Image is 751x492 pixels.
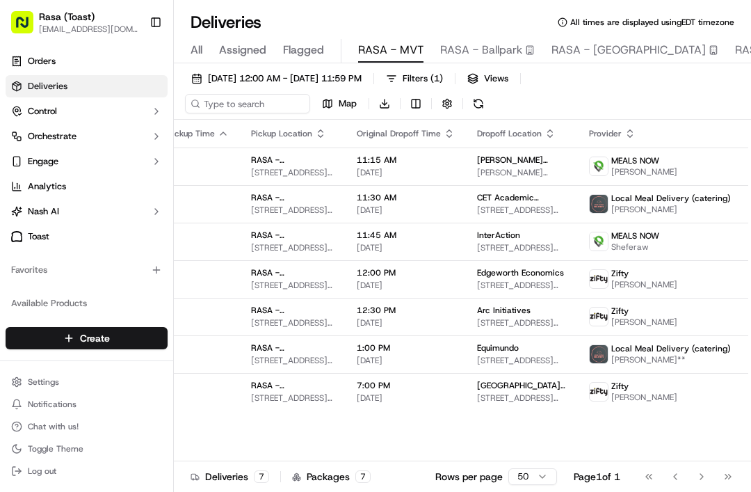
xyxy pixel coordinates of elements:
div: Page 1 of 1 [574,470,620,484]
span: 11:30 AM [357,192,455,203]
img: Nash [14,14,42,42]
button: Toggle Theme [6,439,168,459]
span: RASA - [GEOGRAPHIC_DATA] [551,42,706,58]
img: zifty-logo-trans-sq.png [590,308,608,326]
span: Rasa (Toast) [39,10,95,24]
span: Flagged [283,42,324,58]
button: Filters(1) [380,69,449,88]
span: [PERSON_NAME] [611,166,677,177]
button: Log out [6,461,168,481]
span: [DATE] [134,280,229,291]
span: [DATE] [357,205,455,216]
img: 1736555255976-a54dd68f-1ca7-489b-9aae-adbdc363a1c4 [14,133,39,158]
button: Orchestrate [6,125,168,148]
span: Zifty [611,381,629,392]
span: RASA - [GEOGRAPHIC_DATA][PERSON_NAME] [251,154,334,166]
span: Sheferaw [611,241,659,253]
span: [PERSON_NAME] [43,216,113,227]
span: Create [80,331,110,345]
span: RASA - [GEOGRAPHIC_DATA][PERSON_NAME] [251,305,334,316]
span: Equimundo [477,342,519,354]
span: [STREET_ADDRESS][US_STATE][US_STATE] [477,355,567,366]
span: [STREET_ADDRESS][US_STATE] [477,317,567,328]
button: Chat with us! [6,417,168,436]
span: 6:29 PM [134,380,229,391]
span: Deliveries [28,80,67,93]
span: ( 1 ) [430,72,443,85]
img: zifty-logo-trans-sq.png [590,383,608,401]
span: Engage [28,155,58,168]
span: Toast [28,230,49,243]
button: Create [6,327,168,349]
span: [DATE] [357,242,455,253]
a: 📗Knowledge Base [8,305,112,331]
img: Jonathan Racinos [14,203,36,225]
img: lmd_logo.png [590,195,608,213]
span: Notifications [28,399,76,410]
span: Arc Initiatives [477,305,531,316]
button: Nash AI [6,200,168,223]
span: [STREET_ADDRESS][US_STATE] [251,242,334,253]
a: Deliveries [6,75,168,97]
span: Provider [589,128,622,139]
span: Original Pickup Time [134,128,215,139]
button: Engage [6,150,168,173]
button: Start new chat [236,137,253,154]
span: [DATE] [134,167,229,178]
span: • [115,253,120,264]
span: [DATE] [357,355,455,366]
span: [STREET_ADDRESS][US_STATE] [251,280,334,291]
span: 11:45 AM [357,230,455,241]
button: Refresh [469,94,488,113]
span: [PERSON_NAME][GEOGRAPHIC_DATA] [477,154,567,166]
span: Analytics [28,180,66,193]
img: melas_now_logo.png [590,232,608,251]
a: Orders [6,50,168,72]
span: [STREET_ADDRESS][US_STATE][US_STATE] [477,205,567,216]
span: Chat with us! [28,421,79,432]
span: Local Meal Delivery (catering) [611,193,731,204]
div: Past conversations [14,181,93,192]
span: RASA - Ballpark [440,42,522,58]
div: Deliveries [191,470,269,484]
input: Got a question? Start typing here... [36,90,250,104]
span: Zifty [611,268,629,279]
span: CET Academic Programs [477,192,567,203]
span: [STREET_ADDRESS][US_STATE][US_STATE] [477,242,567,253]
img: melas_now_logo.png [590,157,608,175]
button: Rasa (Toast)[EMAIL_ADDRESS][DOMAIN_NAME] [6,6,144,39]
div: 📗 [14,312,25,324]
img: zifty-logo-trans-sq.png [590,270,608,288]
span: 11:52 AM [134,305,229,316]
span: [DATE] [134,317,229,328]
a: Powered byPylon [98,344,168,356]
img: Jonathan Racinos [14,240,36,262]
span: Knowledge Base [28,311,106,325]
span: [DATE] [134,242,229,253]
span: 11:15 AM [357,154,455,166]
span: Orchestrate [28,130,76,143]
span: [DATE] [357,317,455,328]
span: Zifty [611,305,629,317]
span: [DATE] [123,253,152,264]
span: [PERSON_NAME] [43,253,113,264]
span: Assigned [219,42,266,58]
span: Edgeworth Economics [477,267,564,278]
button: [EMAIL_ADDRESS][DOMAIN_NAME] [39,24,138,35]
span: [DATE] [123,216,152,227]
span: Orders [28,55,56,68]
span: Dropoff Location [477,128,542,139]
img: 1724597045416-56b7ee45-8013-43a0-a6f9-03cb97ddad50 [29,133,54,158]
span: RASA - [GEOGRAPHIC_DATA][PERSON_NAME] [251,267,334,278]
span: [DATE] [357,392,455,404]
span: 12:24 PM [134,342,229,354]
button: Notifications [6,395,168,414]
div: 7 [254,470,269,483]
span: Control [28,105,57,118]
span: [PERSON_NAME] [611,204,731,215]
a: Analytics [6,175,168,198]
span: [PERSON_NAME] [611,279,677,290]
span: [STREET_ADDRESS][US_STATE] [251,317,334,328]
span: [STREET_ADDRESS][US_STATE] [251,355,334,366]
